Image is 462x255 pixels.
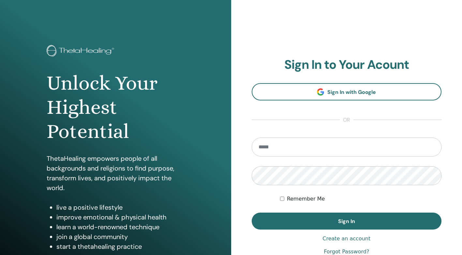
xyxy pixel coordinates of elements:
div: Keep me authenticated indefinitely or until I manually logout [280,195,441,203]
li: start a thetahealing practice [56,242,184,251]
li: improve emotional & physical health [56,212,184,222]
span: or [340,116,353,124]
a: Sign In with Google [252,83,442,100]
li: learn a world-renowned technique [56,222,184,232]
label: Remember Me [287,195,325,203]
span: Sign In [338,218,355,225]
h2: Sign In to Your Acount [252,57,442,72]
p: ThetaHealing empowers people of all backgrounds and religions to find purpose, transform lives, a... [47,154,184,193]
li: live a positive lifestyle [56,202,184,212]
h1: Unlock Your Highest Potential [47,71,184,144]
span: Sign In with Google [327,89,376,96]
a: Create an account [322,235,370,243]
button: Sign In [252,213,442,230]
li: join a global community [56,232,184,242]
